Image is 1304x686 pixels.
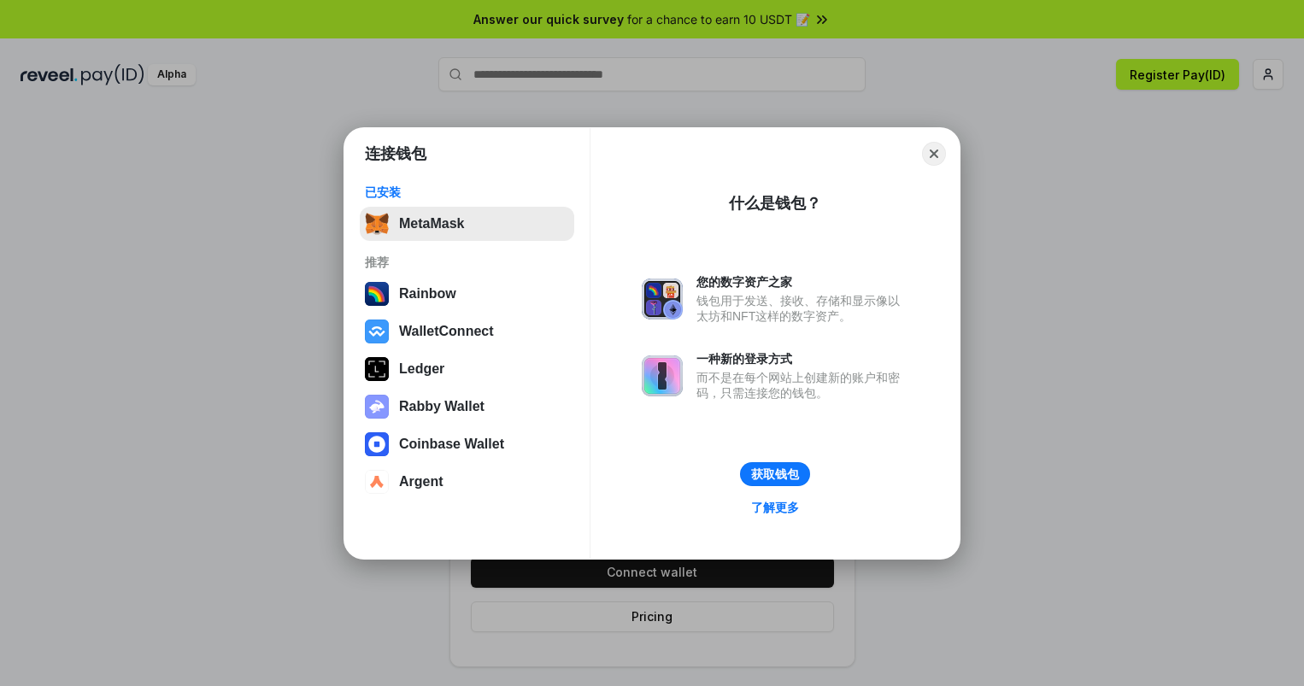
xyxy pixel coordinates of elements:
img: svg+xml,%3Csvg%20fill%3D%22none%22%20height%3D%2233%22%20viewBox%3D%220%200%2035%2033%22%20width%... [365,212,389,236]
img: svg+xml,%3Csvg%20xmlns%3D%22http%3A%2F%2Fwww.w3.org%2F2000%2Fsvg%22%20fill%3D%22none%22%20viewBox... [642,279,683,320]
img: svg+xml,%3Csvg%20xmlns%3D%22http%3A%2F%2Fwww.w3.org%2F2000%2Fsvg%22%20width%3D%2228%22%20height%3... [365,357,389,381]
div: 已安装 [365,185,569,200]
img: svg+xml,%3Csvg%20width%3D%2228%22%20height%3D%2228%22%20viewBox%3D%220%200%2028%2028%22%20fill%3D... [365,470,389,494]
div: 了解更多 [751,500,799,515]
button: Coinbase Wallet [360,427,574,461]
div: Coinbase Wallet [399,437,504,452]
div: 什么是钱包？ [729,193,821,214]
img: svg+xml,%3Csvg%20width%3D%22120%22%20height%3D%22120%22%20viewBox%3D%220%200%20120%20120%22%20fil... [365,282,389,306]
div: MetaMask [399,216,464,232]
img: svg+xml,%3Csvg%20width%3D%2228%22%20height%3D%2228%22%20viewBox%3D%220%200%2028%2028%22%20fill%3D... [365,432,389,456]
div: Rainbow [399,286,456,302]
div: 一种新的登录方式 [696,351,908,366]
button: WalletConnect [360,314,574,349]
div: 您的数字资产之家 [696,274,908,290]
button: Argent [360,465,574,499]
div: Rabby Wallet [399,399,485,414]
img: svg+xml,%3Csvg%20width%3D%2228%22%20height%3D%2228%22%20viewBox%3D%220%200%2028%2028%22%20fill%3D... [365,320,389,343]
div: 钱包用于发送、接收、存储和显示像以太坊和NFT这样的数字资产。 [696,293,908,324]
img: svg+xml,%3Csvg%20xmlns%3D%22http%3A%2F%2Fwww.w3.org%2F2000%2Fsvg%22%20fill%3D%22none%22%20viewBox... [642,355,683,396]
button: Rainbow [360,277,574,311]
button: Close [922,142,946,166]
div: WalletConnect [399,324,494,339]
div: Argent [399,474,443,490]
a: 了解更多 [741,496,809,519]
button: Rabby Wallet [360,390,574,424]
div: 而不是在每个网站上创建新的账户和密码，只需连接您的钱包。 [696,370,908,401]
button: MetaMask [360,207,574,241]
button: 获取钱包 [740,462,810,486]
h1: 连接钱包 [365,144,426,164]
div: 推荐 [365,255,569,270]
button: Ledger [360,352,574,386]
div: 获取钱包 [751,466,799,482]
img: svg+xml,%3Csvg%20xmlns%3D%22http%3A%2F%2Fwww.w3.org%2F2000%2Fsvg%22%20fill%3D%22none%22%20viewBox... [365,395,389,419]
div: Ledger [399,361,444,377]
